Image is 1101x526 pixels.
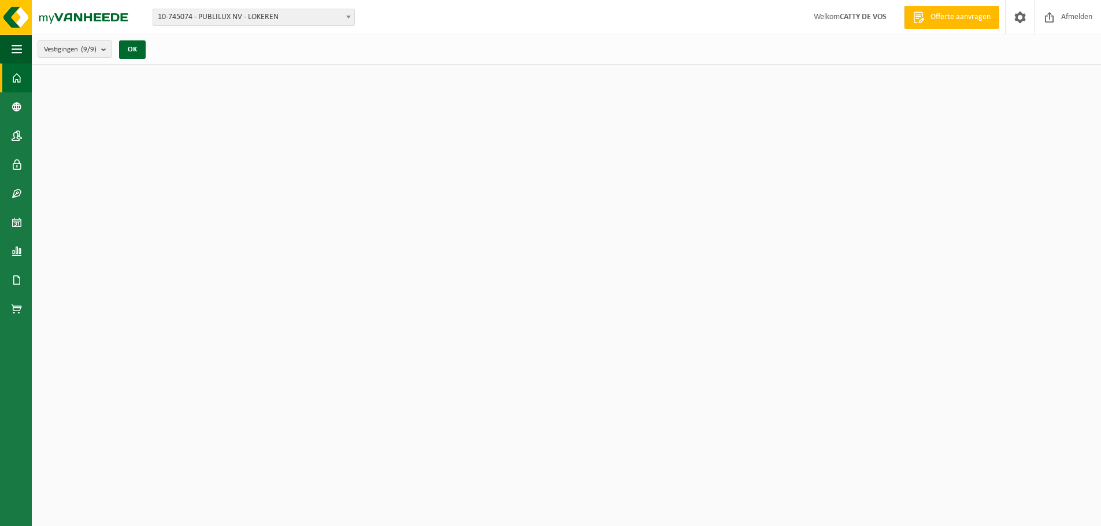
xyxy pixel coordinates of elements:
button: Vestigingen(9/9) [38,40,112,58]
span: 10-745074 - PUBLILUX NV - LOKEREN [153,9,354,25]
span: 10-745074 - PUBLILUX NV - LOKEREN [153,9,355,26]
a: Offerte aanvragen [904,6,999,29]
span: Offerte aanvragen [928,12,994,23]
strong: CATTY DE VOS [840,13,887,21]
span: Vestigingen [44,41,97,58]
count: (9/9) [81,46,97,53]
button: OK [119,40,146,59]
